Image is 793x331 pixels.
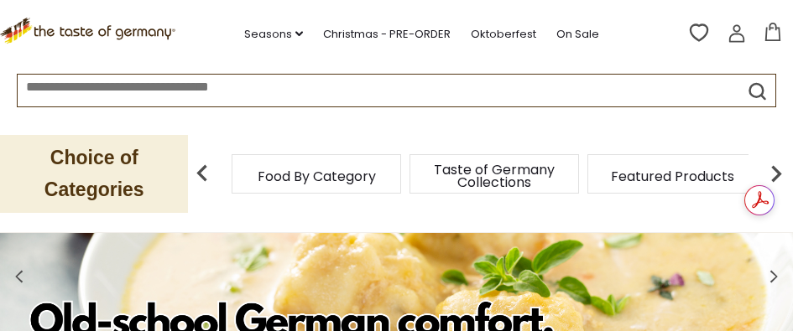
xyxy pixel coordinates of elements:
a: Seasons [244,25,303,44]
a: Oktoberfest [471,25,536,44]
a: Featured Products [611,170,734,183]
a: On Sale [556,25,599,44]
a: Food By Category [258,170,376,183]
a: Christmas - PRE-ORDER [323,25,451,44]
img: previous arrow [185,157,219,190]
a: Taste of Germany Collections [427,163,561,189]
img: next arrow [759,157,793,190]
